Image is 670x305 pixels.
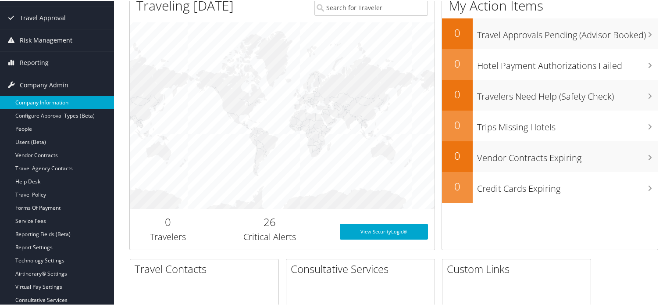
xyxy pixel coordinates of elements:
[477,147,658,163] h3: Vendor Contracts Expiring
[20,6,66,28] span: Travel Approval
[340,223,428,239] a: View SecurityLogic®
[442,79,658,110] a: 0Travelers Need Help (Safety Check)
[442,147,473,162] h2: 0
[213,214,327,229] h2: 26
[442,18,658,48] a: 0Travel Approvals Pending (Advisor Booked)
[135,261,278,276] h2: Travel Contacts
[442,171,658,202] a: 0Credit Cards Expiring
[442,48,658,79] a: 0Hotel Payment Authorizations Failed
[442,140,658,171] a: 0Vendor Contracts Expiring
[20,29,72,50] span: Risk Management
[442,178,473,193] h2: 0
[477,24,658,40] h3: Travel Approvals Pending (Advisor Booked)
[20,73,68,95] span: Company Admin
[136,214,200,229] h2: 0
[136,230,200,242] h3: Travelers
[442,110,658,140] a: 0Trips Missing Hotels
[477,177,658,194] h3: Credit Cards Expiring
[442,117,473,132] h2: 0
[477,116,658,133] h3: Trips Missing Hotels
[213,230,327,242] h3: Critical Alerts
[442,86,473,101] h2: 0
[20,51,49,73] span: Reporting
[447,261,591,276] h2: Custom Links
[442,25,473,39] h2: 0
[477,54,658,71] h3: Hotel Payment Authorizations Failed
[477,85,658,102] h3: Travelers Need Help (Safety Check)
[442,55,473,70] h2: 0
[291,261,435,276] h2: Consultative Services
